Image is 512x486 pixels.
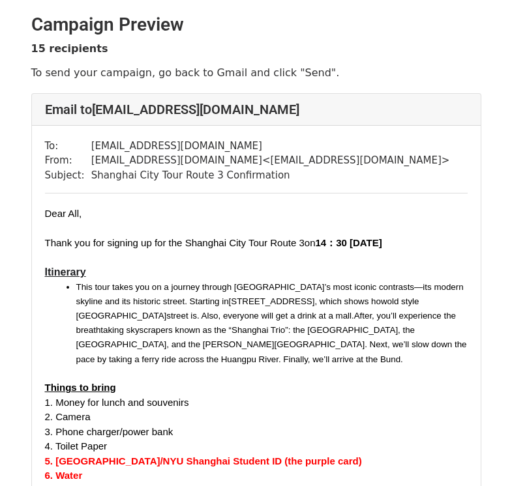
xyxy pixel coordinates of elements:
td: Subject: [45,168,91,183]
td: From: [45,153,91,168]
span: , which shows how street is. Also, everyone will get a drink at a mall. , you’ll experience the b... [76,296,470,364]
div: 3. Phone charger/power bank [45,425,468,440]
td: To: [45,139,91,154]
font: Thank you for signing up for the Shanghai City Tour Route 3 [45,237,305,248]
b: 14：30 [DATE] [316,237,382,248]
strong: 15 recipients [31,42,108,55]
font: 5. [GEOGRAPHIC_DATA]/NYU Shanghai Student ID (the purple card) [45,455,362,466]
span: [STREET_ADDRESS] [229,296,315,306]
span: After [354,311,372,321]
h4: Email to [EMAIL_ADDRESS][DOMAIN_NAME] [45,102,468,117]
font: on [305,237,382,248]
td: [EMAIL_ADDRESS][DOMAIN_NAME] [91,139,450,154]
div: Dear All, [45,207,468,222]
u: Itinerary [45,266,86,278]
span: This tour takes you on a journey through [GEOGRAPHIC_DATA]’s most iconic contrasts—its modern sky... [76,282,466,306]
div: 1. Money for lunch and souvenirs [45,395,468,410]
u: Things to bring [45,382,116,393]
h2: Campaign Preview [31,14,481,36]
td: [EMAIL_ADDRESS][DOMAIN_NAME] < [EMAIL_ADDRESS][DOMAIN_NAME] > [91,153,450,168]
div: 2. Camera [45,410,468,425]
div: 4. Toilet Paper [45,439,468,454]
p: To send your campaign, go back to Gmail and click "Send". [31,66,481,79]
td: Shanghai City Tour Route 3 Confirmation [91,168,450,183]
font: 6. Water [45,470,83,481]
